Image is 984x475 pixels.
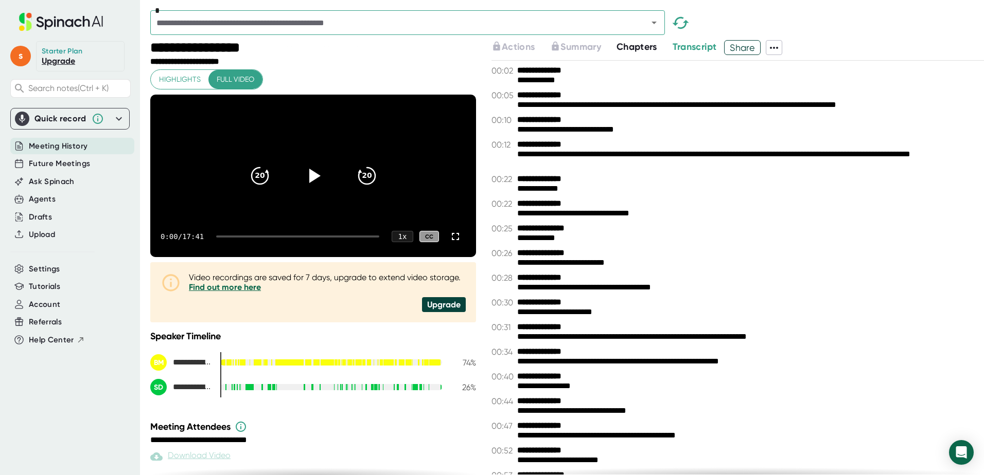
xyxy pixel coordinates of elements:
[189,272,466,292] div: Video recordings are saved for 7 days, upgrade to extend video storage.
[491,372,515,381] span: 00:40
[450,358,476,368] div: 74 %
[617,41,657,52] span: Chapters
[560,41,601,52] span: Summary
[450,382,476,392] div: 26 %
[491,421,515,431] span: 00:47
[491,273,515,283] span: 00:28
[422,297,466,312] div: Upgrade
[491,140,515,150] span: 00:12
[29,193,56,205] button: Agents
[673,41,717,52] span: Transcript
[29,158,90,170] button: Future Meetings
[29,334,74,346] span: Help Center
[491,66,515,76] span: 00:02
[491,199,515,209] span: 00:22
[15,108,125,129] div: Quick record
[392,231,413,242] div: 1 x
[28,83,109,93] span: Search notes (Ctrl + K)
[150,331,476,342] div: Speaker Timeline
[673,40,717,54] button: Transcript
[724,40,761,55] button: Share
[550,40,616,55] div: Upgrade to access
[725,39,760,57] span: Share
[34,114,86,124] div: Quick record
[491,322,515,332] span: 00:31
[29,263,60,275] button: Settings
[502,41,535,52] span: Actions
[29,229,55,241] button: Upload
[491,40,535,54] button: Actions
[159,73,201,86] span: Highlights
[42,47,83,56] div: Starter Plan
[949,440,974,465] div: Open Intercom Messenger
[208,70,262,89] button: Full video
[150,354,167,371] div: BM
[150,450,231,463] div: Paid feature
[491,90,515,100] span: 00:05
[150,379,167,395] div: SD
[647,15,661,30] button: Open
[150,421,479,433] div: Meeting Attendees
[29,299,60,310] button: Account
[189,282,261,292] a: Find out more here
[161,232,204,241] div: 0:00 / 17:41
[10,46,31,66] span: s
[29,211,52,223] button: Drafts
[29,334,85,346] button: Help Center
[151,70,209,89] button: Highlights
[491,446,515,455] span: 00:52
[491,396,515,406] span: 00:44
[491,347,515,357] span: 00:34
[419,231,439,243] div: CC
[491,248,515,258] span: 00:26
[29,316,62,328] button: Referrals
[491,40,550,55] div: Upgrade to access
[550,40,601,54] button: Summary
[150,354,212,371] div: Byers, Michael
[617,40,657,54] button: Chapters
[150,379,212,395] div: Salmon, Darlene
[217,73,254,86] span: Full video
[29,140,87,152] button: Meeting History
[491,115,515,125] span: 00:10
[42,56,75,66] a: Upgrade
[29,176,75,188] button: Ask Spinach
[491,298,515,307] span: 00:30
[491,224,515,233] span: 00:25
[29,281,60,293] button: Tutorials
[491,174,515,184] span: 00:22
